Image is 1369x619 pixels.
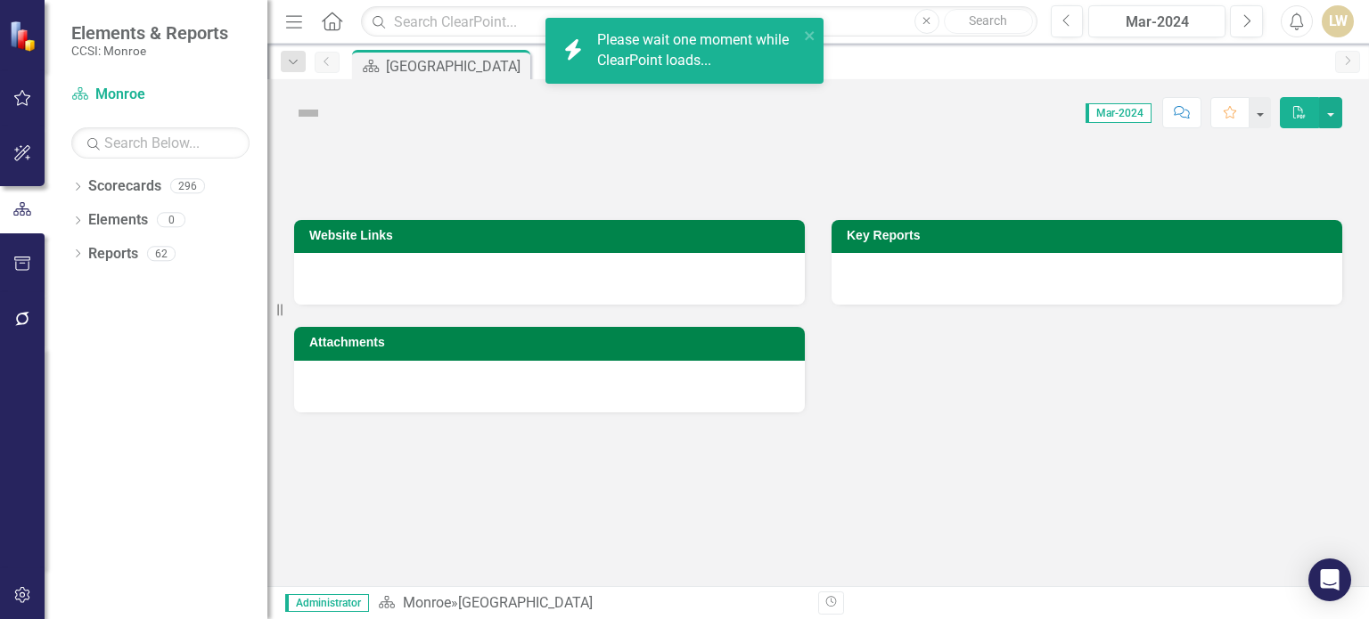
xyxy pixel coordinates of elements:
[1086,103,1152,123] span: Mar-2024
[71,44,228,58] small: CCSI: Monroe
[1094,12,1219,33] div: Mar-2024
[1088,5,1226,37] button: Mar-2024
[403,594,451,611] a: Monroe
[1322,5,1354,37] button: LW
[361,6,1037,37] input: Search ClearPoint...
[804,25,816,45] button: close
[71,85,250,105] a: Monroe
[1308,558,1351,601] div: Open Intercom Messenger
[378,593,805,614] div: »
[386,55,526,77] div: [GEOGRAPHIC_DATA]
[847,229,1333,242] h3: Key Reports
[170,179,205,194] div: 296
[88,176,161,197] a: Scorecards
[88,210,148,231] a: Elements
[944,9,1033,34] button: Search
[285,594,369,612] span: Administrator
[458,594,593,611] div: [GEOGRAPHIC_DATA]
[969,13,1007,28] span: Search
[88,244,138,265] a: Reports
[71,22,228,44] span: Elements & Reports
[294,99,323,127] img: Not Defined
[147,246,176,261] div: 62
[597,30,799,71] div: Please wait one moment while ClearPoint loads...
[9,20,40,52] img: ClearPoint Strategy
[157,213,185,228] div: 0
[71,127,250,159] input: Search Below...
[309,336,796,349] h3: Attachments
[309,229,796,242] h3: Website Links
